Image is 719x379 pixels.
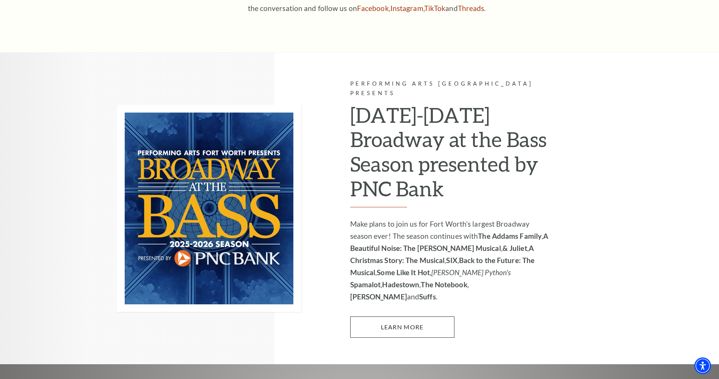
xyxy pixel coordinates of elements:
[390,4,423,13] a: Instagram - open in a new tab
[458,4,484,13] a: Threads - open in a new tab
[350,103,553,207] h2: [DATE]-[DATE] Broadway at the Bass Season presented by PNC Bank
[117,105,301,312] img: Performing Arts Fort Worth Presents
[350,79,553,98] p: Performing Arts [GEOGRAPHIC_DATA] Presents
[478,232,542,240] strong: The Addams Family
[350,292,407,301] strong: [PERSON_NAME]
[350,244,534,265] strong: A Christmas Story: The Musical
[419,292,436,301] strong: Suffs
[446,256,457,265] strong: SIX
[377,268,430,277] strong: Some Like It Hot
[350,232,548,252] strong: A Beautiful Noise: The [PERSON_NAME] Musical
[431,268,511,277] em: [PERSON_NAME] Python's
[350,218,553,303] p: Make plans to join us for Fort Worth’s largest Broadway season ever! The season continues with , ...
[350,316,454,338] a: Learn More 2025-2026 Broadway at the Bass Season presented by PNC Bank
[424,4,446,13] a: TikTok - open in a new tab
[357,4,389,13] a: Facebook - open in a new tab
[350,280,381,289] strong: Spamalot
[421,280,467,289] strong: The Notebook
[503,244,527,252] strong: & Juliet
[350,256,535,277] strong: Back to the Future: The Musical
[382,280,419,289] strong: Hadestown
[694,357,711,374] div: Accessibility Menu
